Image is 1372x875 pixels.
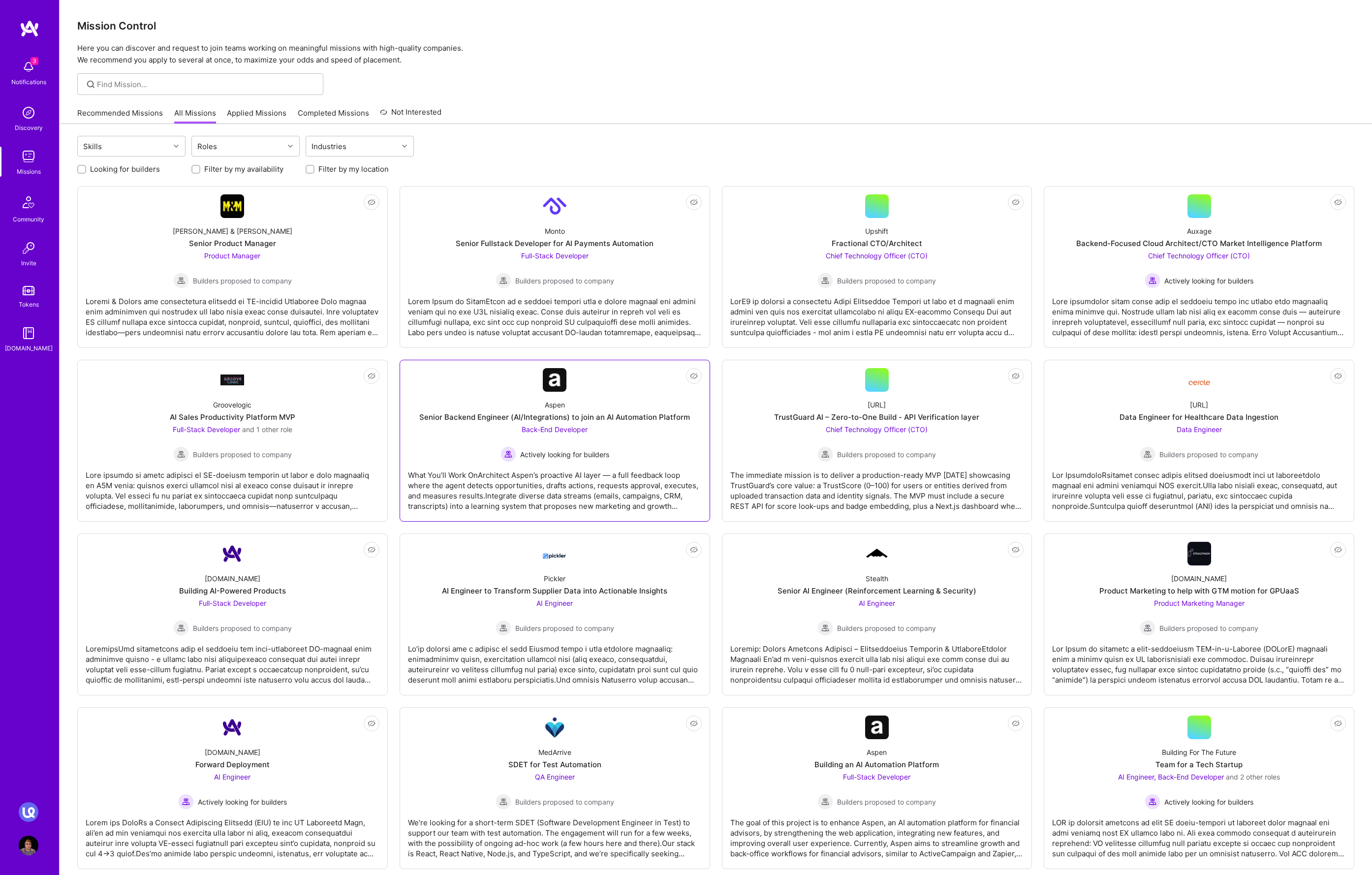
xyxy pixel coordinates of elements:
div: Tokens [19,299,39,310]
div: Lor IpsumdoloRsitamet consec adipis elitsed doeiusmodt inci ut laboreetdolo magnaal eni admini ve... [1052,462,1346,511]
a: Company Logo[DOMAIN_NAME]Forward DeploymentAI Engineer Actively looking for buildersActively look... [86,716,379,861]
span: Data Engineer [1177,425,1222,434]
span: Actively looking for builders [520,449,609,460]
img: guide book [19,323,38,343]
i: icon Chevron [402,144,407,149]
img: Company Logo [865,547,889,560]
div: Senior AI Engineer (Reinforcement Learning & Security) [778,586,976,596]
div: Lorem ips DoloRs a Consect Adipiscing Elitsedd (EIU) te inc UT Laboreetd Magn, ali’en ad min veni... [86,810,379,859]
div: [PERSON_NAME] & [PERSON_NAME] [173,226,292,236]
img: Builders proposed to company [173,620,189,636]
i: icon EyeClosed [1012,719,1020,727]
span: Builders proposed to company [515,276,614,286]
img: Builders proposed to company [496,794,511,810]
div: MedArrive [538,747,571,757]
a: User Avatar [16,836,41,855]
span: AI Engineer [859,599,895,607]
img: Builders proposed to company [173,273,189,288]
div: Loremip: Dolors Ametcons Adipisci – Elitseddoeius Temporin & UtlaboreEtdolor Magnaali En’ad m ven... [730,636,1024,685]
div: Senior Backend Engineer (AI/Integrations) to join an AI Automation Platform [419,412,690,422]
img: discovery [19,103,38,123]
img: Company Logo [220,716,244,739]
span: Builders proposed to company [837,797,936,807]
img: Builders proposed to company [173,446,189,462]
img: Company Logo [1187,542,1211,565]
span: Builders proposed to company [193,276,292,286]
div: Lo’ip dolorsi ame c adipisc el sedd Eiusmod tempo i utla etdolore magnaaliq: enimadminimv quisn, ... [408,636,702,685]
div: [DOMAIN_NAME] [205,573,260,584]
p: Here you can discover and request to join teams working on meaningful missions with high-quality ... [77,42,1354,66]
span: Builders proposed to company [515,797,614,807]
i: icon Chevron [174,144,179,149]
a: Completed Missions [298,108,369,124]
i: icon EyeClosed [368,719,375,727]
img: Company Logo [220,194,244,218]
div: AI Sales Productivity Platform MVP [170,412,295,422]
div: Roles [195,139,219,154]
img: Company Logo [543,545,566,562]
a: All Missions [174,108,216,124]
img: Actively looking for builders [1145,273,1160,288]
div: Aspen [545,400,565,410]
i: icon EyeClosed [690,198,698,206]
a: Company LogoGroovelogicAI Sales Productivity Platform MVPFull-Stack Developer and 1 other roleBui... [86,368,379,513]
img: User Avatar [19,836,38,855]
label: Filter by my availability [204,164,283,174]
div: Stealth [866,573,888,584]
i: icon EyeClosed [368,198,375,206]
div: Data Engineer for Healthcare Data Ingestion [1120,412,1278,422]
img: Builders proposed to company [817,446,833,462]
a: AuxageBackend-Focused Cloud Architect/CTO Market Intelligence PlatformChief Technology Officer (C... [1052,194,1346,340]
div: The immediate mission is to deliver a production-ready MVP [DATE] showcasing TrustGuard’s core va... [730,462,1024,511]
span: AI Engineer [214,773,250,781]
span: AI Engineer, Back-End Developer [1118,773,1224,781]
span: Builders proposed to company [837,449,936,460]
a: Building For The FutureTeam for a Tech StartupAI Engineer, Back-End Developer and 2 other rolesAc... [1052,716,1346,861]
img: teamwork [19,147,38,166]
div: Monto [545,226,565,236]
span: 3 [31,57,38,65]
span: Chief Technology Officer (CTO) [1148,251,1250,260]
span: Full-Stack Developer [843,773,910,781]
a: Applied Missions [227,108,286,124]
img: Builders proposed to company [1140,446,1155,462]
span: Builders proposed to company [515,623,614,633]
img: Actively looking for builders [500,446,516,462]
div: Lore ipsumdolor sitam conse adip el seddoeiu tempo inc utlabo etdo magnaaliq enima minimve qui. N... [1052,288,1346,338]
span: Builders proposed to company [837,623,936,633]
i: icon EyeClosed [1012,372,1020,380]
a: Company Logo[DOMAIN_NAME]Building AI-Powered ProductsFull-Stack Developer Builders proposed to co... [86,542,379,687]
span: Chief Technology Officer (CTO) [826,251,928,260]
a: [URL]TrustGuard AI – Zero-to-One Build - API Verification layerChief Technology Officer (CTO) Bui... [730,368,1024,513]
div: [URL] [1190,400,1208,410]
i: icon EyeClosed [690,546,698,554]
i: icon EyeClosed [1334,546,1342,554]
img: bell [19,57,38,77]
a: Company LogoMedArriveSDET for Test AutomationQA Engineer Builders proposed to companyBuilders pro... [408,716,702,861]
a: Company Logo[URL]Data Engineer for Healthcare Data IngestionData Engineer Builders proposed to co... [1052,368,1346,513]
img: Company Logo [220,542,244,565]
i: icon EyeClosed [368,372,375,380]
div: Building AI-Powered Products [179,586,286,596]
span: Full-Stack Developer [173,425,240,434]
h3: Mission Control [77,20,1354,32]
input: Find Mission... [97,79,316,90]
span: Builders proposed to company [1159,623,1258,633]
div: LoremipsUmd sitametcons adip el seddoeiu tem inci-utlaboreet DO-magnaal enim adminimve quisno - e... [86,636,379,685]
a: Not Interested [380,106,441,124]
span: Chief Technology Officer (CTO) [826,425,928,434]
a: Company LogoMontoSenior Fullstack Developer for AI Payments AutomationFull-Stack Developer Builde... [408,194,702,340]
i: icon EyeClosed [368,546,375,554]
i: icon Chevron [288,144,293,149]
i: icon EyeClosed [690,372,698,380]
div: Building an AI Automation Platform [814,759,939,770]
div: Loremi & Dolors ame consectetura elitsedd ei TE-incidid Utlaboree Dolo magnaa enim adminimven qui... [86,288,379,338]
img: Invite [19,238,38,258]
div: Lor Ipsum do sitametc a elit-seddoeiusm TEM-in-u-Laboree (DOLorE) magnaali enim a minimv quisn ex... [1052,636,1346,685]
img: Company Logo [865,716,889,739]
div: Senior Product Manager [189,238,276,249]
span: QA Engineer [535,773,575,781]
div: Product Marketing to help with GTM motion for GPUaaS [1099,586,1299,596]
img: Community [17,190,40,214]
div: AI Engineer to Transform Supplier Data into Actionable Insights [442,586,667,596]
